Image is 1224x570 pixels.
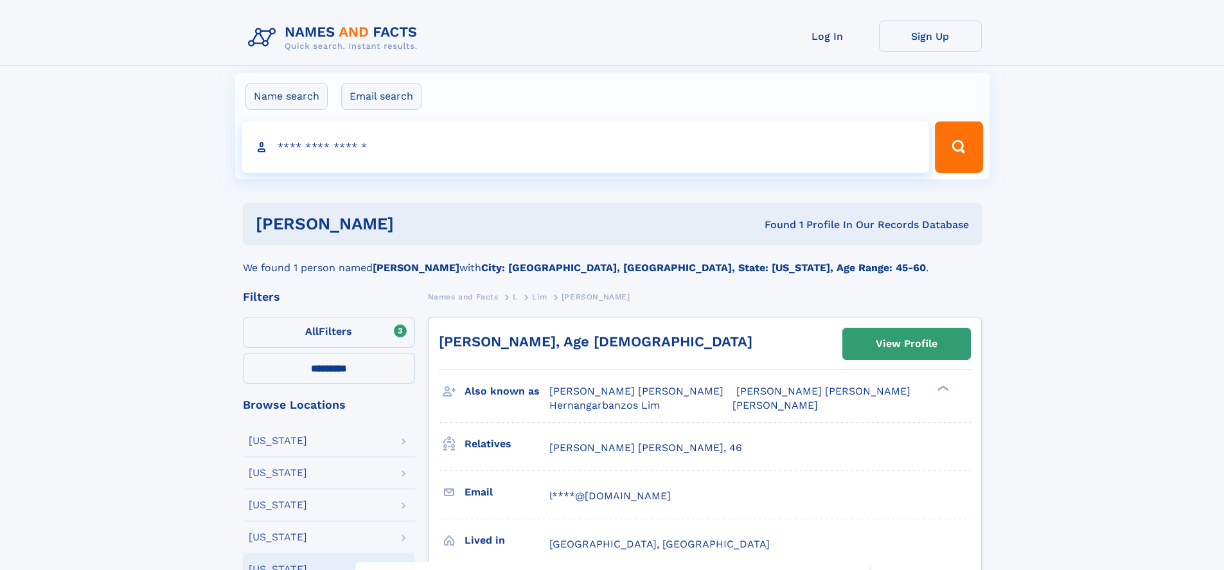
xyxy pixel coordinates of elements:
span: Hernangarbanzos Lim [549,399,660,411]
label: Email search [341,83,421,110]
span: L [513,292,518,301]
a: L [513,289,518,305]
div: View Profile [876,329,937,359]
a: Sign Up [879,21,982,52]
div: [US_STATE] [249,468,307,478]
button: Search Button [935,121,982,173]
h3: Lived in [465,530,549,551]
div: ❯ [934,384,950,393]
div: Found 1 Profile In Our Records Database [579,218,969,232]
div: We found 1 person named with . [243,245,982,276]
input: search input [242,121,930,173]
div: Browse Locations [243,399,415,411]
span: Lim [532,292,547,301]
a: [PERSON_NAME], Age [DEMOGRAPHIC_DATA] [439,334,752,350]
span: [PERSON_NAME] [732,399,818,411]
a: View Profile [843,328,970,359]
span: All [305,325,319,337]
label: Name search [245,83,328,110]
a: Lim [532,289,547,305]
div: [US_STATE] [249,532,307,542]
label: Filters [243,317,415,348]
a: Names and Facts [428,289,499,305]
div: Filters [243,291,415,303]
span: [GEOGRAPHIC_DATA], [GEOGRAPHIC_DATA] [549,538,770,550]
h3: Also known as [465,380,549,402]
span: [PERSON_NAME] [PERSON_NAME] [549,385,723,397]
b: City: [GEOGRAPHIC_DATA], [GEOGRAPHIC_DATA], State: [US_STATE], Age Range: 45-60 [481,262,926,274]
h3: Email [465,481,549,503]
h1: [PERSON_NAME] [256,216,580,232]
a: [PERSON_NAME] [PERSON_NAME], 46 [549,441,742,455]
span: [PERSON_NAME] [562,292,630,301]
a: Log In [776,21,879,52]
span: [PERSON_NAME] [PERSON_NAME] [736,385,910,397]
div: [US_STATE] [249,436,307,446]
b: [PERSON_NAME] [373,262,459,274]
img: Logo Names and Facts [243,21,428,55]
div: [US_STATE] [249,500,307,510]
h3: Relatives [465,433,549,455]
